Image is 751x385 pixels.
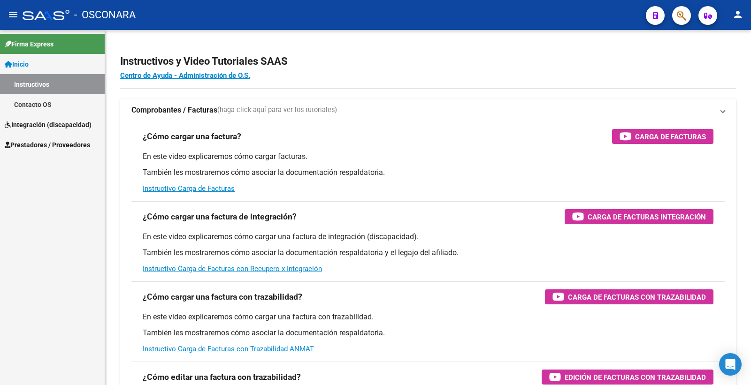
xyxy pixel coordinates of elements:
button: Edición de Facturas con Trazabilidad [542,370,713,385]
mat-icon: person [732,9,743,20]
span: (haga click aquí para ver los tutoriales) [217,105,337,115]
h3: ¿Cómo cargar una factura con trazabilidad? [143,290,302,303]
mat-icon: menu [8,9,19,20]
span: - OSCONARA [74,5,136,25]
mat-expansion-panel-header: Comprobantes / Facturas(haga click aquí para ver los tutoriales) [120,99,736,121]
a: Instructivo Carga de Facturas con Recupero x Integración [143,264,322,273]
span: Integración (discapacidad) [5,120,92,130]
span: Prestadores / Proveedores [5,140,90,150]
p: También les mostraremos cómo asociar la documentación respaldatoria. [143,328,713,338]
span: Carga de Facturas Integración [588,211,706,223]
p: En este video explicaremos cómo cargar una factura de integración (discapacidad). [143,232,713,242]
p: También les mostraremos cómo asociar la documentación respaldatoria. [143,167,713,178]
h3: ¿Cómo cargar una factura? [143,130,241,143]
span: Carga de Facturas [635,131,706,143]
span: Edición de Facturas con Trazabilidad [565,371,706,383]
p: En este video explicaremos cómo cargar facturas. [143,151,713,162]
strong: Comprobantes / Facturas [131,105,217,115]
button: Carga de Facturas Integración [565,209,713,224]
a: Instructivo Carga de Facturas con Trazabilidad ANMAT [143,345,314,353]
p: En este video explicaremos cómo cargar una factura con trazabilidad. [143,312,713,322]
h3: ¿Cómo cargar una factura de integración? [143,210,297,223]
a: Centro de Ayuda - Administración de O.S. [120,71,250,80]
button: Carga de Facturas con Trazabilidad [545,289,713,304]
span: Carga de Facturas con Trazabilidad [568,291,706,303]
h2: Instructivos y Video Tutoriales SAAS [120,53,736,70]
span: Inicio [5,59,29,69]
div: Open Intercom Messenger [719,353,742,376]
p: También les mostraremos cómo asociar la documentación respaldatoria y el legajo del afiliado. [143,248,713,258]
button: Carga de Facturas [612,129,713,144]
span: Firma Express [5,39,54,49]
a: Instructivo Carga de Facturas [143,184,235,193]
h3: ¿Cómo editar una factura con trazabilidad? [143,370,301,384]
